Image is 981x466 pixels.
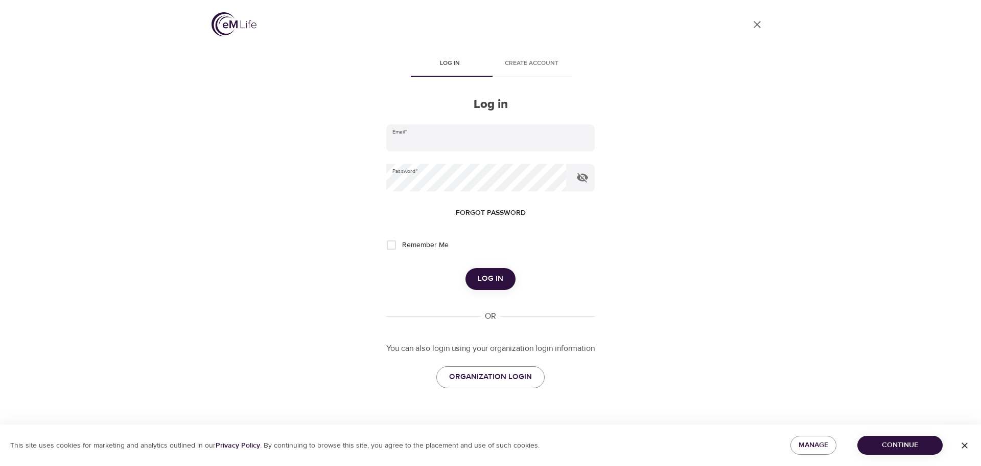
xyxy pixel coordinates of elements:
[799,439,828,452] span: Manage
[790,436,836,455] button: Manage
[497,58,566,69] span: Create account
[386,97,595,112] h2: Log in
[478,272,503,285] span: Log in
[402,240,449,251] span: Remember Me
[449,370,532,384] span: ORGANIZATION LOGIN
[212,12,256,36] img: logo
[465,268,516,290] button: Log in
[216,441,260,450] a: Privacy Policy
[386,343,595,354] p: You can also login using your organization login information
[857,436,943,455] button: Continue
[415,58,484,69] span: Log in
[481,310,500,322] div: OR
[452,204,530,223] button: Forgot password
[436,366,545,388] a: ORGANIZATION LOGIN
[456,207,526,219] span: Forgot password
[386,52,595,77] div: disabled tabs example
[866,439,935,452] span: Continue
[745,12,769,37] a: close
